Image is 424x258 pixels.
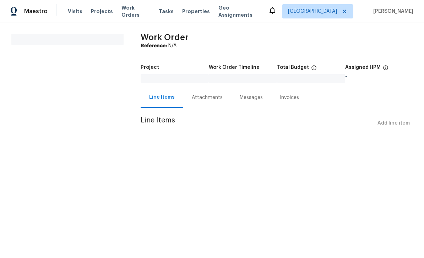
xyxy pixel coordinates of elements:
span: Line Items [141,117,375,130]
span: Maestro [24,8,48,15]
h5: Work Order Timeline [209,65,260,70]
div: Messages [240,94,263,101]
div: N/A [141,42,413,49]
span: Work Orders [121,4,150,18]
h5: Total Budget [277,65,309,70]
div: - [345,74,413,79]
div: Invoices [280,94,299,101]
span: Projects [91,8,113,15]
span: Geo Assignments [218,4,260,18]
h5: Project [141,65,159,70]
span: Properties [182,8,210,15]
span: [PERSON_NAME] [370,8,413,15]
span: Visits [68,8,82,15]
div: Line Items [149,94,175,101]
span: Tasks [159,9,174,14]
div: Attachments [192,94,223,101]
span: The hpm assigned to this work order. [383,65,388,74]
h5: Assigned HPM [345,65,381,70]
span: The total cost of line items that have been proposed by Opendoor. This sum includes line items th... [311,65,317,74]
span: Work Order [141,33,189,42]
span: [GEOGRAPHIC_DATA] [288,8,337,15]
b: Reference: [141,43,167,48]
